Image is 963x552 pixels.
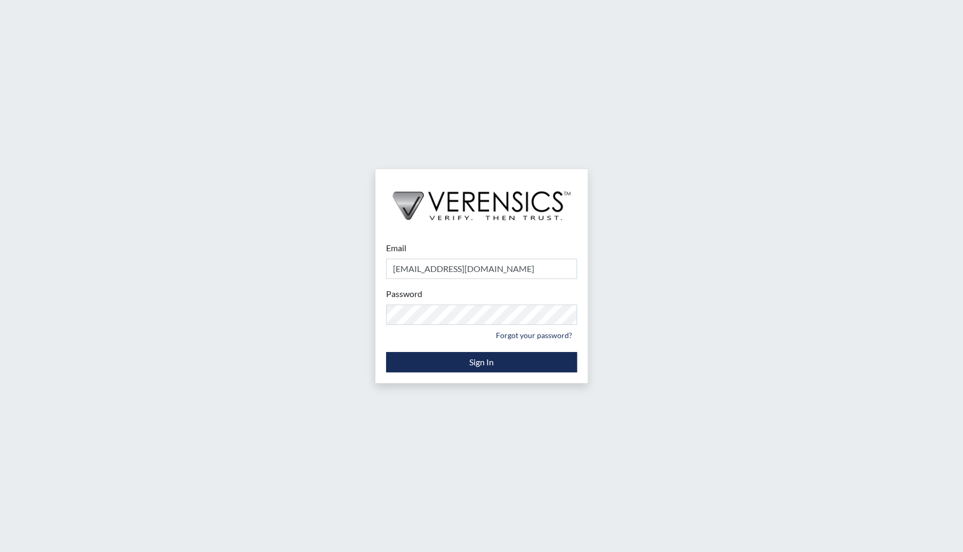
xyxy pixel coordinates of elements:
a: Forgot your password? [491,327,577,343]
label: Password [386,287,422,300]
input: Email [386,259,577,279]
button: Sign In [386,352,577,372]
img: logo-wide-black.2aad4157.png [375,169,588,231]
label: Email [386,242,406,254]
